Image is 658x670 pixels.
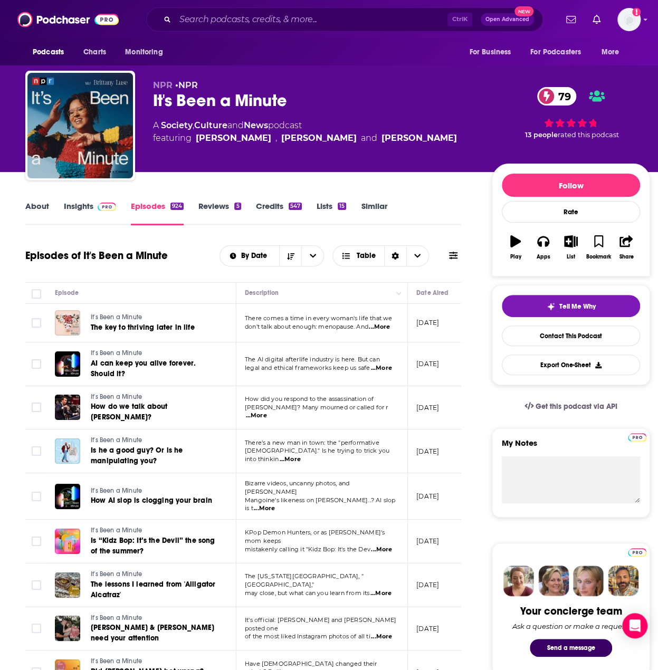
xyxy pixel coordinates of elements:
[153,80,173,90] span: NPR
[530,639,612,657] button: Send a message
[393,287,405,300] button: Column Actions
[289,203,302,210] div: 547
[628,547,646,557] a: Pro website
[170,203,184,210] div: 924
[91,580,215,599] span: The lessons I learned from 'Alligator Alcatraz'
[485,17,529,22] span: Open Advanced
[91,393,142,400] span: It's Been a Minute
[492,80,650,146] div: 79 13 peoplerated this podcast
[585,228,612,266] button: Bookmark
[416,318,439,327] p: [DATE]
[245,323,368,330] span: don't talk about enough: menopause. And
[502,326,640,346] a: Contact This Podcast
[628,548,646,557] img: Podchaser Pro
[91,614,217,623] a: It's Been a Minute
[91,349,217,358] a: It's Been a Minute
[91,436,142,444] span: It's Been a Minute
[220,252,280,260] button: open menu
[361,201,387,225] a: Similar
[617,8,641,31] span: Logged in as chonisebass
[628,433,646,442] img: Podchaser Pro
[594,42,633,62] button: open menu
[547,302,555,311] img: tell me why sparkle
[384,246,406,266] div: Sort Direction
[416,537,439,545] p: [DATE]
[573,566,604,596] img: Jules Profile
[502,201,640,223] div: Rate
[245,286,279,299] div: Description
[25,249,168,262] h1: Episodes of It's Been a Minute
[32,624,41,633] span: Toggle select row
[469,45,511,60] span: For Business
[234,203,241,210] div: 5
[502,355,640,375] button: Export One-Sheet
[83,45,106,60] span: Charts
[196,132,271,145] a: Brittany Luse
[559,302,596,311] span: Tell Me Why
[332,245,429,266] h2: Choose View
[416,286,449,299] div: Date Aired
[125,45,163,60] span: Monitoring
[245,589,369,597] span: may close, but what can you learn from its
[91,313,142,321] span: It's Been a Minute
[27,73,133,178] img: It's Been a Minute
[245,356,380,363] span: The AI digital afterlife industry is here. But can
[338,203,346,210] div: 15
[91,614,142,621] span: It's Been a Minute
[280,455,301,464] span: ...More
[64,201,116,225] a: InsightsPodchaser Pro
[91,446,183,465] span: Is he a good guy? Or is he manipulating you?
[17,9,119,30] img: Podchaser - Follow, Share and Rate Podcasts
[175,11,447,28] input: Search podcasts, credits, & more...
[91,393,217,402] a: It's Been a Minute
[632,8,641,16] svg: Add a profile image
[91,536,215,556] span: Is “Kidz Bop: It’s the Devil” the song of the summer?
[628,432,646,442] a: Pro website
[32,403,41,412] span: Toggle select row
[91,487,142,494] span: It's Been a Minute
[622,613,647,638] div: Open Intercom Messenger
[131,201,184,225] a: Episodes924
[462,42,524,62] button: open menu
[32,318,41,328] span: Toggle select row
[520,605,622,618] div: Your concierge team
[481,13,534,26] button: Open AdvancedNew
[588,11,605,28] a: Show notifications dropdown
[608,566,638,596] img: Jon Profile
[502,228,529,266] button: Play
[530,45,581,60] span: For Podcasters
[245,496,395,512] span: Mangoine's likeness on [PERSON_NAME]...? AI slop is t
[275,132,277,145] span: ,
[194,120,227,130] a: Culture
[514,6,533,16] span: New
[193,120,194,130] span: ,
[562,11,580,28] a: Show notifications dropdown
[161,120,193,130] a: Society
[91,436,217,445] a: It's Been a Minute
[178,80,198,90] a: NPR
[536,402,617,411] span: Get this podcast via API
[281,132,357,145] div: [PERSON_NAME]
[516,394,626,419] a: Get this podcast via API
[245,480,349,495] span: Bizarre videos, uncanny photos, and [PERSON_NAME]
[227,120,244,130] span: and
[537,87,576,106] a: 79
[32,537,41,546] span: Toggle select row
[512,622,630,630] div: Ask a question or make a request.
[245,529,385,544] span: KPop Demon Hunters, or as [PERSON_NAME]'s mom keeps
[525,131,558,139] span: 13 people
[416,580,439,589] p: [DATE]
[523,42,596,62] button: open menu
[279,246,301,266] button: Sort Direction
[371,545,392,554] span: ...More
[416,492,439,501] p: [DATE]
[146,7,543,32] div: Search podcasts, credits, & more...
[55,286,79,299] div: Episode
[32,492,41,501] span: Toggle select row
[370,589,392,598] span: ...More
[220,245,325,266] h2: Choose List sort
[91,496,212,505] span: How AI slop is clogging your brain
[371,633,392,641] span: ...More
[91,322,216,333] a: The key to thriving later in life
